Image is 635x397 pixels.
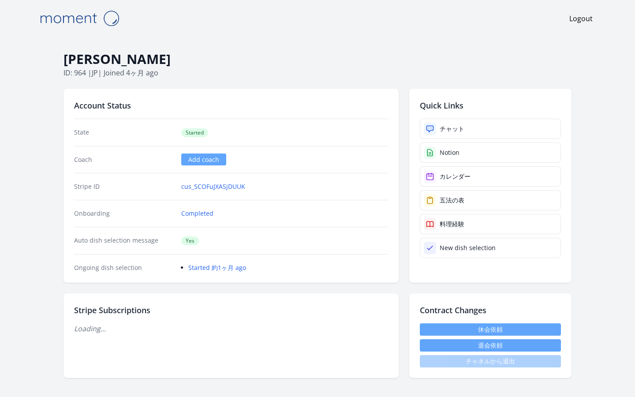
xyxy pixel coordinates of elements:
[181,128,208,137] span: Started
[63,51,571,67] h1: [PERSON_NAME]
[440,196,464,205] div: 五法の表
[35,7,123,30] img: Moment
[74,155,174,164] dt: Coach
[420,166,561,187] a: カレンダー
[92,68,98,78] span: jp
[74,323,388,334] p: Loading...
[440,172,471,181] div: カレンダー
[420,238,561,258] a: New dish selection
[74,304,388,316] h2: Stripe Subscriptions
[181,182,245,191] a: cus_SCOFuJXASjDUUK
[420,304,561,316] h2: Contract Changes
[420,119,561,139] a: チャット
[420,323,561,336] a: 休会依頼
[440,124,464,133] div: チャット
[74,236,174,245] dt: Auto dish selection message
[74,99,388,112] h2: Account Status
[420,355,561,367] span: チャネルから退出
[420,142,561,163] a: Notion
[74,209,174,218] dt: Onboarding
[420,99,561,112] h2: Quick Links
[188,263,246,272] a: Started 約1ヶ月 ago
[440,243,496,252] div: New dish selection
[440,220,464,228] div: 料理経験
[420,214,561,234] a: 料理経験
[74,128,174,137] dt: State
[420,339,561,352] button: 退会依頼
[181,209,213,218] a: Completed
[74,182,174,191] dt: Stripe ID
[440,148,459,157] div: Notion
[181,154,226,165] a: Add coach
[63,67,571,78] p: ID: 964 | | Joined 4ヶ月 ago
[569,13,593,24] a: Logout
[420,190,561,210] a: 五法の表
[74,263,174,272] dt: Ongoing dish selection
[181,236,199,245] span: Yes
